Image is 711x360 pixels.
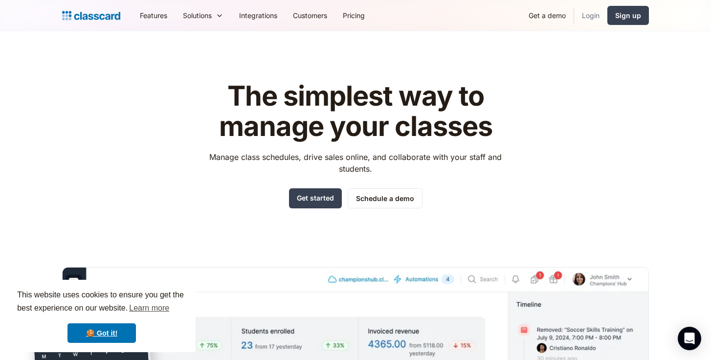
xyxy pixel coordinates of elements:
a: dismiss cookie message [67,323,136,343]
a: Pricing [335,4,373,26]
div: cookieconsent [8,280,196,352]
a: Features [132,4,175,26]
a: Customers [285,4,335,26]
a: Login [574,4,607,26]
div: Solutions [175,4,231,26]
span: This website uses cookies to ensure you get the best experience on our website. [17,289,186,315]
a: learn more about cookies [128,301,171,315]
a: Get a demo [521,4,574,26]
div: Sign up [615,10,641,21]
a: Schedule a demo [348,188,422,208]
div: Open Intercom Messenger [678,327,701,350]
div: Solutions [183,10,212,21]
a: Integrations [231,4,285,26]
a: home [62,9,120,22]
h1: The simplest way to manage your classes [200,81,511,141]
p: Manage class schedules, drive sales online, and collaborate with your staff and students. [200,151,511,175]
a: Get started [289,188,342,208]
a: Sign up [607,6,649,25]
